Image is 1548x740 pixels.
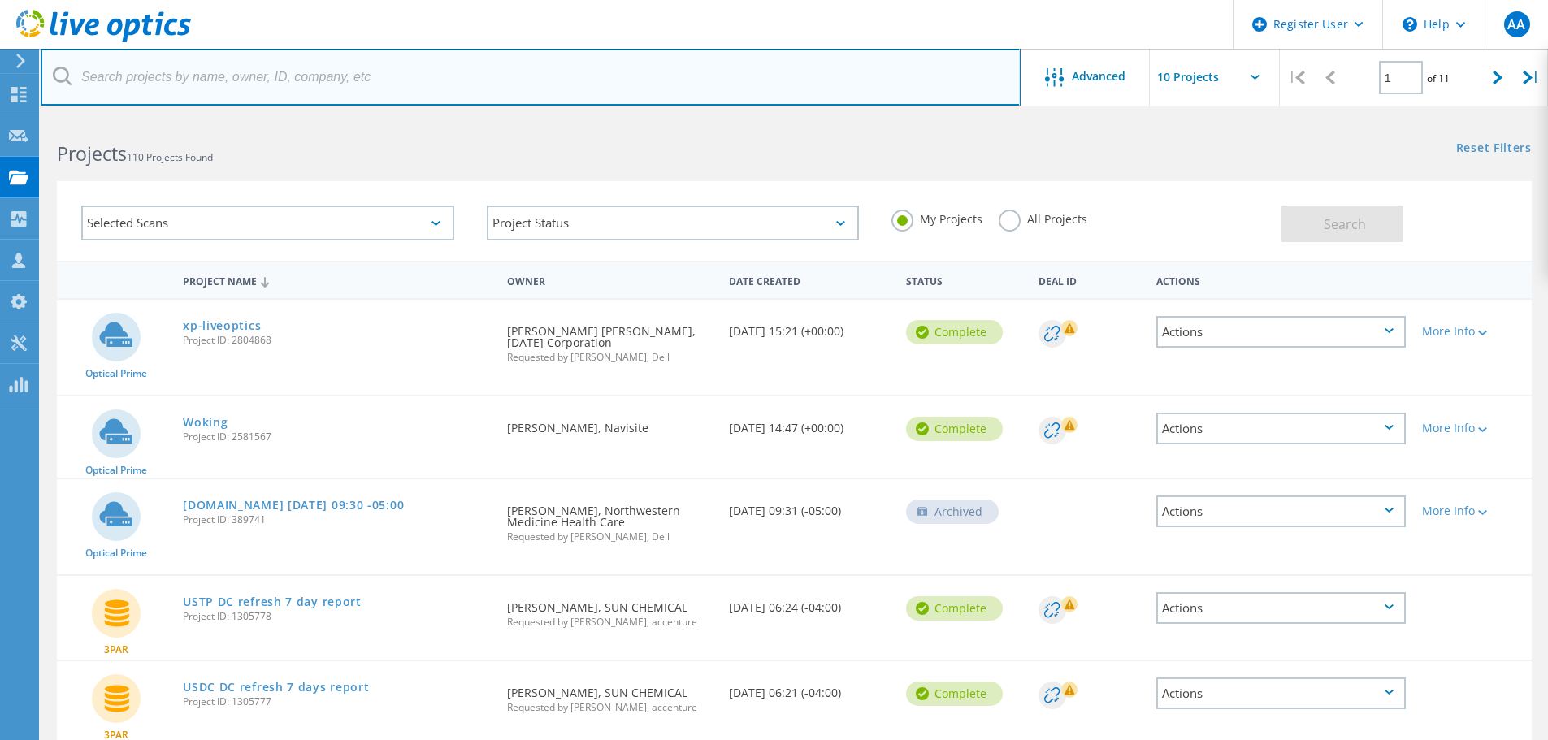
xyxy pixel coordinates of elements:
b: Projects [57,141,127,167]
span: Optical Prime [85,465,147,475]
span: Optical Prime [85,548,147,558]
span: Project ID: 1305777 [183,697,491,707]
a: Woking [183,417,228,428]
div: Project Status [487,206,860,240]
div: Status [898,265,1030,295]
div: Actions [1156,316,1406,348]
div: Complete [906,682,1003,706]
div: Date Created [721,265,898,295]
div: Actions [1156,495,1406,527]
span: 3PAR [104,645,128,655]
div: [DATE] 06:21 (-04:00) [721,661,898,715]
a: USDC DC refresh 7 days report [183,682,369,693]
div: Deal Id [1030,265,1148,295]
div: [DATE] 09:31 (-05:00) [721,479,898,533]
div: Actions [1156,677,1406,709]
span: Project ID: 2804868 [183,335,491,345]
div: [DATE] 06:24 (-04:00) [721,576,898,630]
div: Archived [906,500,999,524]
div: Complete [906,320,1003,344]
div: Selected Scans [81,206,454,240]
span: AA [1507,18,1525,31]
div: Owner [499,265,720,295]
span: Advanced [1072,71,1125,82]
div: Actions [1148,265,1414,295]
span: of 11 [1427,71,1450,85]
button: Search [1281,206,1403,242]
span: Project ID: 1305778 [183,612,491,621]
div: [PERSON_NAME], SUN CHEMICAL [499,661,720,729]
span: Optical Prime [85,369,147,379]
span: Requested by [PERSON_NAME], accenture [507,703,712,712]
div: [PERSON_NAME], Navisite [499,396,720,450]
input: Search projects by name, owner, ID, company, etc [41,49,1021,106]
a: Live Optics Dashboard [16,34,191,45]
div: [DATE] 15:21 (+00:00) [721,300,898,353]
svg: \n [1403,17,1417,32]
div: [PERSON_NAME], Northwestern Medicine Health Care [499,479,720,558]
span: 3PAR [104,730,128,740]
div: | [1280,49,1313,106]
div: More Info [1422,422,1524,434]
span: Requested by [PERSON_NAME], Dell [507,353,712,362]
div: Actions [1156,413,1406,444]
span: Requested by [PERSON_NAME], Dell [507,532,712,542]
div: [PERSON_NAME], SUN CHEMICAL [499,576,720,643]
span: Search [1324,215,1366,233]
div: | [1515,49,1548,106]
div: Complete [906,417,1003,441]
div: [DATE] 14:47 (+00:00) [721,396,898,450]
a: xp-liveoptics [183,320,261,331]
label: All Projects [999,210,1087,225]
div: More Info [1422,326,1524,337]
span: Project ID: 2581567 [183,432,491,442]
a: USTP DC refresh 7 day report [183,596,362,608]
a: Reset Filters [1456,142,1532,156]
div: [PERSON_NAME] [PERSON_NAME], [DATE] Corporation [499,300,720,379]
div: Actions [1156,592,1406,624]
div: Project Name [175,265,499,296]
div: Complete [906,596,1003,621]
span: Requested by [PERSON_NAME], accenture [507,617,712,627]
span: Project ID: 389741 [183,515,491,525]
a: [DOMAIN_NAME] [DATE] 09:30 -05:00 [183,500,404,511]
span: 110 Projects Found [127,150,213,164]
label: My Projects [891,210,982,225]
div: More Info [1422,505,1524,517]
